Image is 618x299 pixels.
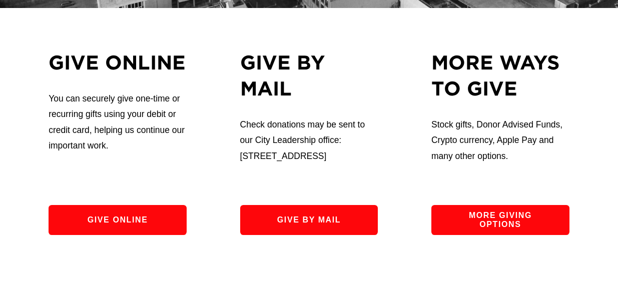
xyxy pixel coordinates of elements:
[240,49,378,101] h2: Give By Mail
[431,117,569,164] p: Stock gifts, Donor Advised Funds, Crypto currency, Apple Pay and many other options.
[49,205,187,235] a: Give Online
[49,49,187,75] h2: Give online
[431,49,569,101] h2: More ways to give
[240,117,378,164] p: Check donations may be sent to our City Leadership office: [STREET_ADDRESS]
[240,205,378,235] a: Give by Mail
[49,91,187,154] p: You can securely give one-time or recurring gifts using your debit or credit card, helping us con...
[431,205,569,235] a: More Giving Options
